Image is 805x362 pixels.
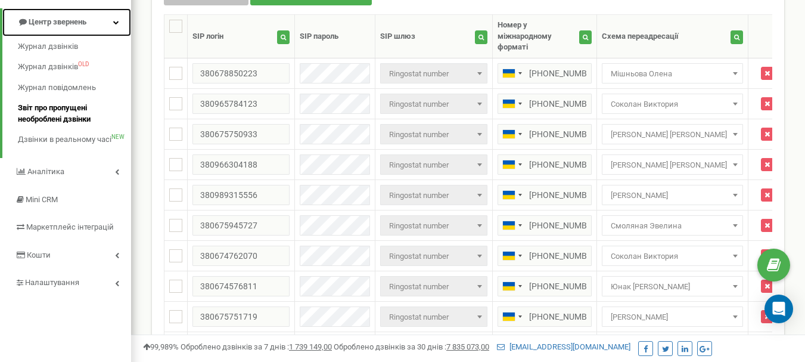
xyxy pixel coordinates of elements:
span: Оброблено дзвінків за 30 днів : [334,342,489,351]
span: 99,989% [143,342,179,351]
span: Звіт про пропущені необроблені дзвінки [18,103,125,125]
span: Mini CRM [26,195,58,204]
div: Open Intercom Messenger [764,295,793,323]
a: Журнал дзвінків [18,36,131,57]
th: SIP пароль [295,15,375,58]
span: Юнак Анна [602,276,743,296]
span: Оверченко Тетяна [602,154,743,175]
span: Соколан Виктория [602,94,743,114]
div: Telephone country code [498,94,526,113]
input: 050 123 4567 [498,185,592,205]
span: Алена Бавыко [602,307,743,327]
span: Мішньова Олена [602,63,743,83]
span: Смоляная Эвелина [602,215,743,236]
span: Ringostat number [380,307,487,327]
input: 050 123 4567 [498,215,592,236]
span: Маркетплейс інтеграцій [26,222,114,231]
span: Дегнера Мирослава [602,185,743,205]
span: Ringostat number [384,187,483,204]
input: 050 123 4567 [498,124,592,144]
input: 050 123 4567 [498,276,592,296]
input: 050 123 4567 [498,307,592,327]
span: Ringostat number [380,63,487,83]
span: Ringostat number [384,126,483,143]
div: Telephone country code [498,155,526,174]
span: Центр звернень [29,17,86,26]
span: Ringostat number [380,215,487,236]
a: [EMAIL_ADDRESS][DOMAIN_NAME] [497,342,630,351]
span: Журнал дзвінків [18,61,78,73]
span: Ringostat number [380,276,487,296]
div: Схема переадресації [602,31,679,42]
u: 1 739 149,00 [289,342,332,351]
span: Юнак Анна [606,279,739,295]
span: Ringostat number [384,96,483,113]
input: 050 123 4567 [498,154,592,175]
span: Соколан Виктория [606,248,739,265]
div: Telephone country code [498,64,526,83]
input: 050 123 4567 [498,246,592,266]
span: Оверченко Тетяна [606,157,739,174]
span: Алена Бавыко [606,309,739,326]
a: Центр звернень [2,8,131,36]
span: Ringostat number [380,185,487,205]
span: Кошти [27,250,51,259]
div: Telephone country code [498,307,526,326]
div: Telephone country code [498,185,526,205]
span: Шевчук Виктория [606,126,739,143]
span: Ringostat number [384,309,483,326]
span: Соколан Виктория [602,246,743,266]
div: SIP шлюз [380,31,415,42]
div: Telephone country code [498,216,526,235]
span: Журнал повідомлень [18,82,96,94]
span: Ringostat number [384,218,483,234]
span: Мішньова Олена [606,66,739,82]
span: Ringostat number [380,154,487,175]
input: 050 123 4567 [498,63,592,83]
div: Telephone country code [498,125,526,144]
div: SIP логін [192,31,223,42]
span: Журнал дзвінків [18,41,78,52]
span: Налаштування [25,278,79,287]
span: Ringostat number [380,94,487,114]
div: Telephone country code [498,246,526,265]
span: Дзвінки в реальному часі [18,134,111,146]
span: Аналiтика [27,167,64,176]
span: Шевчук Виктория [602,124,743,144]
a: Журнал повідомлень [18,78,131,98]
div: Номер у міжнародному форматі [498,20,579,53]
span: Ringostat number [380,124,487,144]
span: Соколан Виктория [606,96,739,113]
a: Дзвінки в реальному часіNEW [18,129,131,150]
a: Журнал дзвінківOLD [18,57,131,78]
u: 7 835 073,00 [446,342,489,351]
span: Ringostat number [384,279,483,295]
span: Ringostat number [384,157,483,174]
span: Смоляная Эвелина [606,218,739,234]
span: Дегнера Мирослава [606,187,739,204]
span: Ringostat number [384,248,483,265]
span: Ringostat number [380,246,487,266]
span: Оброблено дзвінків за 7 днів : [181,342,332,351]
a: Звіт про пропущені необроблені дзвінки [18,98,131,129]
span: Ringostat number [384,66,483,82]
div: Telephone country code [498,277,526,296]
input: 050 123 4567 [498,94,592,114]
